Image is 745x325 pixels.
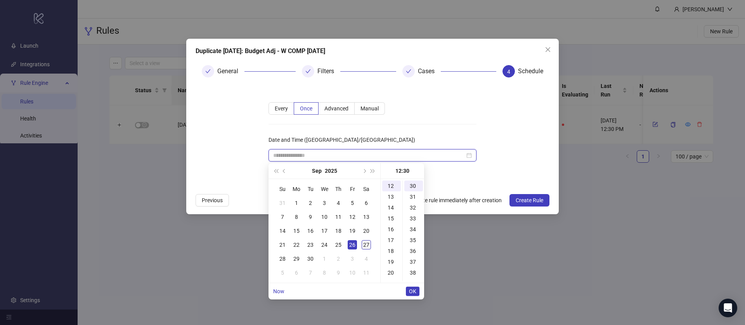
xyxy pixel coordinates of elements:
div: 4 [334,198,343,208]
td: 2025-09-30 [303,252,317,266]
a: Now [273,288,284,294]
td: 2025-10-09 [331,266,345,280]
th: We [317,182,331,196]
button: Choose a year [325,163,337,179]
div: 13 [382,191,401,202]
div: 3 [320,198,329,208]
div: 4 [362,254,371,263]
div: 6 [292,268,301,277]
div: 12:30 [384,163,421,179]
td: 2025-09-18 [331,224,345,238]
span: 4 [507,69,510,75]
div: 12 [348,212,357,222]
div: 18 [334,226,343,236]
div: 13 [362,212,371,222]
div: Open Intercom Messenger [719,299,737,317]
div: 19 [382,256,401,267]
div: 20 [382,267,401,278]
div: General [217,65,244,77]
td: 2025-09-22 [289,238,303,252]
span: Activate rule immediately after creation [405,196,505,205]
div: 9 [306,212,315,222]
td: 2025-09-02 [303,196,317,210]
button: Last year (Control + left) [272,163,280,179]
td: 2025-10-11 [359,266,373,280]
td: 2025-08-31 [275,196,289,210]
div: Schedule [518,65,543,77]
div: 25 [334,240,343,249]
td: 2025-09-09 [303,210,317,224]
td: 2025-10-04 [359,252,373,266]
td: 2025-09-08 [289,210,303,224]
td: 2025-09-10 [317,210,331,224]
div: 28 [278,254,287,263]
div: 23 [306,240,315,249]
div: 7 [306,268,315,277]
th: Mo [289,182,303,196]
span: check [205,69,211,74]
td: 2025-09-12 [345,210,359,224]
div: 33 [404,213,423,224]
div: 32 [404,202,423,213]
div: Cases [418,65,441,77]
div: 17 [320,226,329,236]
div: 38 [404,267,423,278]
div: 27 [362,240,371,249]
td: 2025-09-26 [345,238,359,252]
th: Fr [345,182,359,196]
span: check [406,69,411,74]
div: 15 [382,213,401,224]
span: close [545,46,551,53]
td: 2025-09-04 [331,196,345,210]
span: Once [300,105,312,112]
span: Every [275,105,288,112]
div: 35 [404,235,423,246]
div: Filters [317,65,340,77]
td: 2025-09-06 [359,196,373,210]
td: 2025-09-29 [289,252,303,266]
td: 2025-09-19 [345,224,359,238]
div: 9 [334,268,343,277]
div: 3 [348,254,357,263]
div: 31 [278,198,287,208]
div: 37 [404,256,423,267]
div: 10 [348,268,357,277]
th: Su [275,182,289,196]
span: Create Rule [516,197,543,203]
div: 29 [292,254,301,263]
div: 8 [320,268,329,277]
div: 30 [306,254,315,263]
td: 2025-09-11 [331,210,345,224]
div: 34 [404,224,423,235]
td: 2025-09-07 [275,210,289,224]
div: 16 [306,226,315,236]
div: 30 [404,181,423,191]
div: 24 [320,240,329,249]
div: 1 [292,198,301,208]
td: 2025-09-05 [345,196,359,210]
td: 2025-09-16 [303,224,317,238]
div: 36 [404,246,423,256]
div: 21 [278,240,287,249]
div: 14 [382,202,401,213]
div: 19 [348,226,357,236]
div: 1 [320,254,329,263]
div: 12 [382,181,401,191]
th: Th [331,182,345,196]
div: 20 [362,226,371,236]
div: 6 [362,198,371,208]
div: 2 [334,254,343,263]
td: 2025-09-28 [275,252,289,266]
td: 2025-10-08 [317,266,331,280]
td: 2025-09-21 [275,238,289,252]
td: 2025-10-07 [303,266,317,280]
span: Previous [202,197,223,203]
span: Advanced [324,105,348,112]
td: 2025-09-03 [317,196,331,210]
input: Date and Time (Asia/Calcutta) [273,151,465,160]
div: 8 [292,212,301,222]
button: Next month (PageDown) [360,163,368,179]
td: 2025-09-15 [289,224,303,238]
td: 2025-10-10 [345,266,359,280]
td: 2025-10-03 [345,252,359,266]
